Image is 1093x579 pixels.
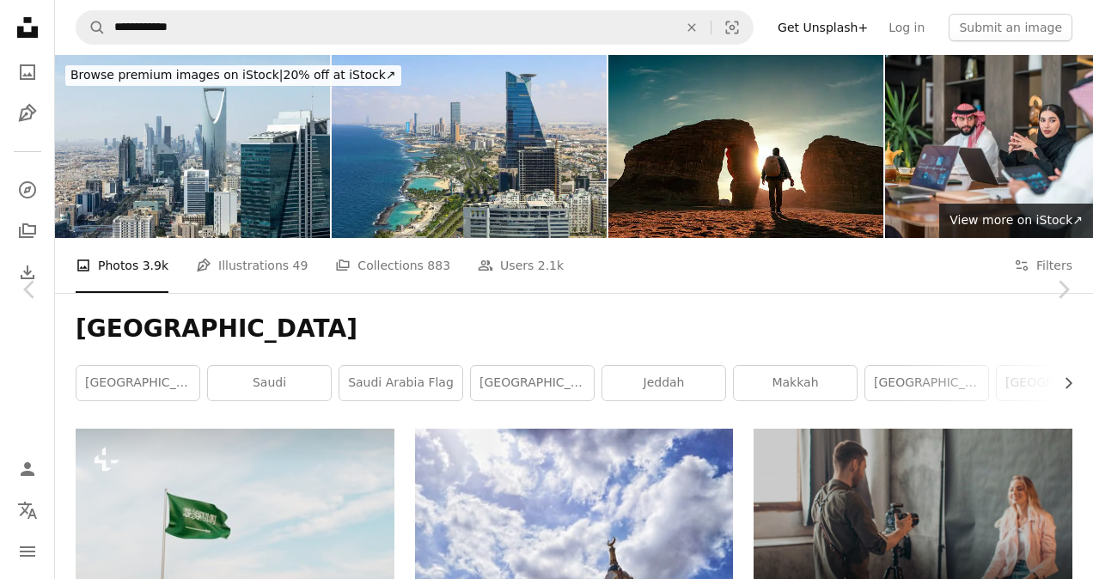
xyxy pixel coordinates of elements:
[293,256,308,275] span: 49
[1033,207,1093,372] a: Next
[767,14,878,41] a: Get Unsplash+
[55,55,330,238] img: Riyadh downtown in Saudi Arabia
[76,314,1072,344] h1: [GEOGRAPHIC_DATA]
[427,256,450,275] span: 883
[10,452,45,486] a: Log in / Sign up
[602,366,725,400] a: jeddah
[10,534,45,569] button: Menu
[196,238,308,293] a: Illustrations 49
[711,11,753,44] button: Visual search
[10,493,45,527] button: Language
[76,11,106,44] button: Search Unsplash
[471,366,594,400] a: [GEOGRAPHIC_DATA]
[949,14,1072,41] button: Submit an image
[1014,238,1072,293] button: Filters
[339,366,462,400] a: saudi arabia flag
[65,65,401,86] div: 20% off at iStock ↗
[478,238,564,293] a: Users 2.1k
[10,55,45,89] a: Photos
[76,10,754,45] form: Find visuals sitewide
[76,366,199,400] a: [GEOGRAPHIC_DATA]
[538,256,564,275] span: 2.1k
[878,14,935,41] a: Log in
[76,512,394,527] a: a green flag flying in the wind on a cloudy day
[734,366,857,400] a: makkah
[1053,366,1072,400] button: scroll list to the right
[10,173,45,207] a: Explore
[939,204,1093,238] a: View more on iStock↗
[10,96,45,131] a: Illustrations
[208,366,331,400] a: saudi
[673,11,711,44] button: Clear
[865,366,988,400] a: [GEOGRAPHIC_DATA]
[70,68,283,82] span: Browse premium images on iStock |
[950,213,1083,227] span: View more on iStock ↗
[55,55,412,96] a: Browse premium images on iStock|20% off at iStock↗
[608,55,883,238] img: rear view Asian Chinese man looking at Jabal AlFil - Elephant Rock in Al Ula desert landscape, dr...
[332,55,607,238] img: Jeddah skyline - Arial View - Jeddah city Saudi Arabia
[335,238,450,293] a: Collections 883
